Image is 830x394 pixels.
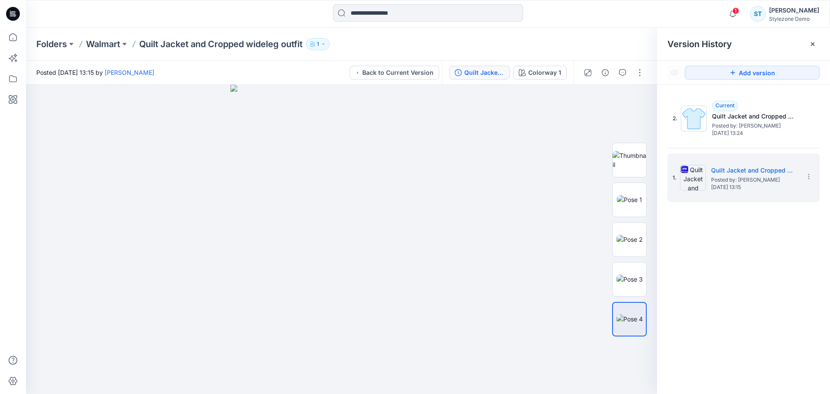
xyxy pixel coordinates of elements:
span: Version History [667,39,732,49]
img: Pose 2 [616,235,643,244]
button: Back to Current Version [350,66,439,80]
img: Quilt Jacket and Cropped wideleg outfit [680,165,706,191]
img: eyJhbGciOiJIUzI1NiIsImtpZCI6IjAiLCJzbHQiOiJzZXMiLCJ0eXAiOiJKV1QifQ.eyJkYXRhIjp7InR5cGUiOiJzdG9yYW... [230,85,453,394]
button: 1 [306,38,330,50]
button: Details [598,66,612,80]
span: [DATE] 13:15 [711,184,798,190]
h5: Quilt Jacket and Cropped wideleg outfit [712,111,798,122]
div: ST [750,6,766,22]
span: 1. [673,174,677,182]
span: Posted by: Savio Thomas [712,122,798,130]
span: 2. [673,115,677,122]
a: Folders [36,38,67,50]
div: Colorway 1 [528,68,561,77]
img: Thumbnail [613,151,646,169]
span: 1 [732,7,739,14]
span: Current [715,102,734,109]
img: Pose 3 [616,275,643,284]
span: Posted [DATE] 13:15 by [36,68,154,77]
a: Walmart [86,38,120,50]
h5: Quilt Jacket and Cropped wideleg outfit [711,165,798,176]
span: Posted by: Savio Thomas [711,176,798,184]
img: Pose 1 [617,195,642,204]
p: Quilt Jacket and Cropped wideleg outfit [139,38,303,50]
button: Quilt Jacket and Cropped wideleg outfit [449,66,510,80]
button: Close [809,41,816,48]
div: Stylezone Demo [769,16,819,22]
img: Quilt Jacket and Cropped wideleg outfit [681,106,707,131]
a: [PERSON_NAME] [105,69,154,76]
img: Pose 4 [616,314,643,324]
button: Add version [685,66,820,80]
button: Show Hidden Versions [667,66,681,80]
button: Colorway 1 [513,66,567,80]
p: 1 [317,39,319,49]
span: [DATE] 13:24 [712,130,798,136]
div: [PERSON_NAME] [769,5,819,16]
div: Quilt Jacket and Cropped wideleg outfit [464,68,504,77]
